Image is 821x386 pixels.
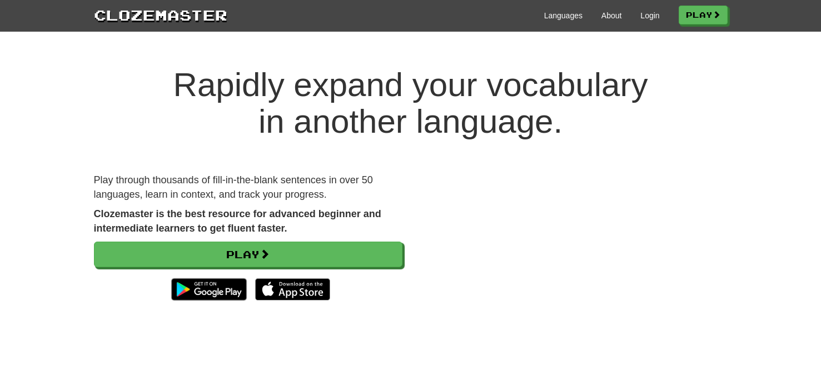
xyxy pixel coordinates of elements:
img: Download_on_the_App_Store_Badge_US-UK_135x40-25178aeef6eb6b83b96f5f2d004eda3bffbb37122de64afbaef7... [255,278,330,300]
img: Get it on Google Play [166,273,252,306]
a: Languages [544,10,583,21]
a: Login [640,10,659,21]
strong: Clozemaster is the best resource for advanced beginner and intermediate learners to get fluent fa... [94,208,381,234]
a: Play [94,242,402,267]
a: Play [679,6,728,24]
a: Clozemaster [94,4,227,25]
p: Play through thousands of fill-in-the-blank sentences in over 50 languages, learn in context, and... [94,173,402,202]
a: About [601,10,622,21]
